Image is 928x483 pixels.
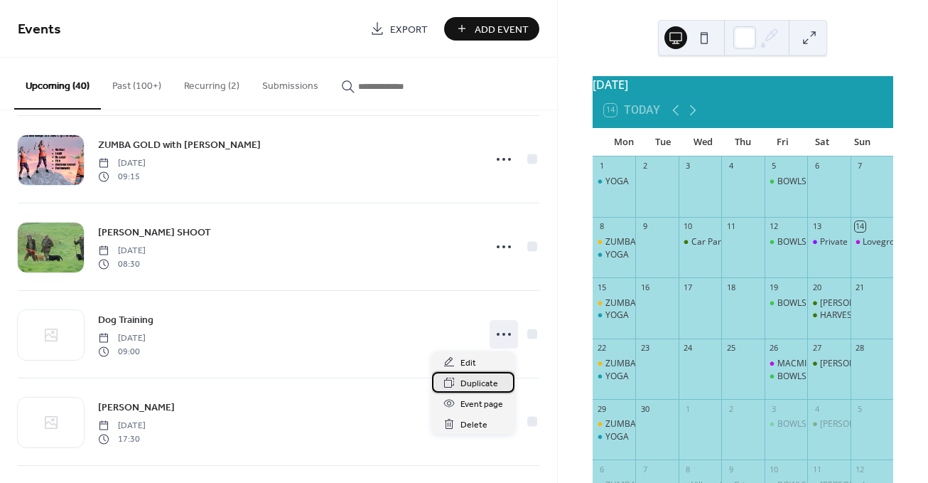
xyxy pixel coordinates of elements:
button: Upcoming (40) [14,58,101,110]
div: Lovegrove Wellness [851,236,893,248]
div: 14 [855,221,865,232]
div: BOWLS [765,236,807,248]
div: 21 [855,282,865,292]
div: HARVEST SUPPER [807,309,850,322]
a: Dog Training [98,312,153,328]
span: Event page [460,397,503,412]
div: 11 [725,221,736,232]
div: 22 [597,343,608,354]
div: Private Party [807,236,850,248]
span: [PERSON_NAME] SHOOT [98,225,211,240]
a: [PERSON_NAME] SHOOT [98,224,211,240]
div: 23 [640,343,650,354]
div: MACMILLAN COFFEE MORNING [765,358,807,370]
a: [PERSON_NAME] [98,399,175,415]
div: [PERSON_NAME] SHOOT [820,297,918,309]
div: 3 [769,403,779,414]
div: ZUMBA GOLD with [PERSON_NAME] [605,297,749,309]
button: Add Event [444,17,539,41]
div: 1 [597,161,608,171]
div: 12 [769,221,779,232]
span: [DATE] [98,420,146,432]
div: YOGA [605,176,629,188]
span: 08:30 [98,258,146,270]
div: Ashmore SHOOT [807,297,850,309]
div: HARVEST SUPPER [820,309,890,322]
div: 15 [597,282,608,292]
div: 20 [811,282,822,292]
div: 28 [855,343,865,354]
div: 9 [725,464,736,474]
div: 2 [640,161,650,171]
span: 17:30 [98,432,146,445]
div: BOWLS [777,297,806,309]
div: Sun [842,128,882,156]
div: 30 [640,403,650,414]
div: 7 [640,464,650,474]
button: Recurring (2) [173,58,251,108]
div: 9 [640,221,650,232]
div: 12 [855,464,865,474]
button: Past (100+) [101,58,173,108]
div: 19 [769,282,779,292]
button: Submissions [251,58,330,108]
span: Export [390,22,428,37]
div: [PERSON_NAME] SHOOT [820,358,918,370]
span: Events [18,16,61,43]
div: BOWLS [777,236,806,248]
a: ZUMBA GOLD with [PERSON_NAME] [98,137,261,153]
span: Dog Training [98,313,153,328]
div: YOGA [593,309,635,322]
div: ZUMBA GOLD with Abby [593,418,635,430]
div: BOWLS [765,297,807,309]
a: Export [360,17,438,41]
div: 6 [811,161,822,171]
div: BOWLS [765,418,807,430]
div: 17 [683,282,694,292]
span: [DATE] [98,332,146,345]
div: Sat [802,128,842,156]
div: Ashmore SHOOT [807,418,850,430]
div: 16 [640,282,650,292]
div: ZUMBA GOLD with [PERSON_NAME] [605,418,749,430]
div: 10 [769,464,779,474]
div: [DATE] [593,76,893,93]
div: YOGA [605,431,629,443]
span: 09:15 [98,170,146,183]
div: 25 [725,343,736,354]
div: 18 [725,282,736,292]
div: 4 [725,161,736,171]
div: Tue [644,128,684,156]
span: 09:00 [98,345,146,358]
div: 7 [855,161,865,171]
div: Private Party [820,236,870,248]
div: 4 [811,403,822,414]
div: 8 [683,464,694,474]
div: ZUMBA GOLD with Abby [593,236,635,248]
span: [DATE] [98,245,146,258]
div: YOGA [593,249,635,261]
div: 13 [811,221,822,232]
span: ZUMBA GOLD with [PERSON_NAME] [98,138,261,153]
div: ZUMBA GOLD with Abby [593,358,635,370]
div: 5 [855,403,865,414]
div: Wed [683,128,723,156]
div: YOGA [605,249,629,261]
div: Car Parking [679,236,721,248]
div: 26 [769,343,779,354]
div: Ashmore SHOOT [807,358,850,370]
div: 24 [683,343,694,354]
div: 10 [683,221,694,232]
div: BOWLS [777,176,806,188]
div: YOGA [605,309,629,322]
div: YOGA [593,431,635,443]
span: [DATE] [98,157,146,170]
div: 5 [769,161,779,171]
div: MACMILLAN COFFEE MORNING [777,358,902,370]
div: Car Parking [691,236,738,248]
div: Thu [723,128,762,156]
div: 2 [725,403,736,414]
span: Delete [460,418,487,432]
div: ZUMBA GOLD with Abby [593,297,635,309]
div: BOWLS [765,176,807,188]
